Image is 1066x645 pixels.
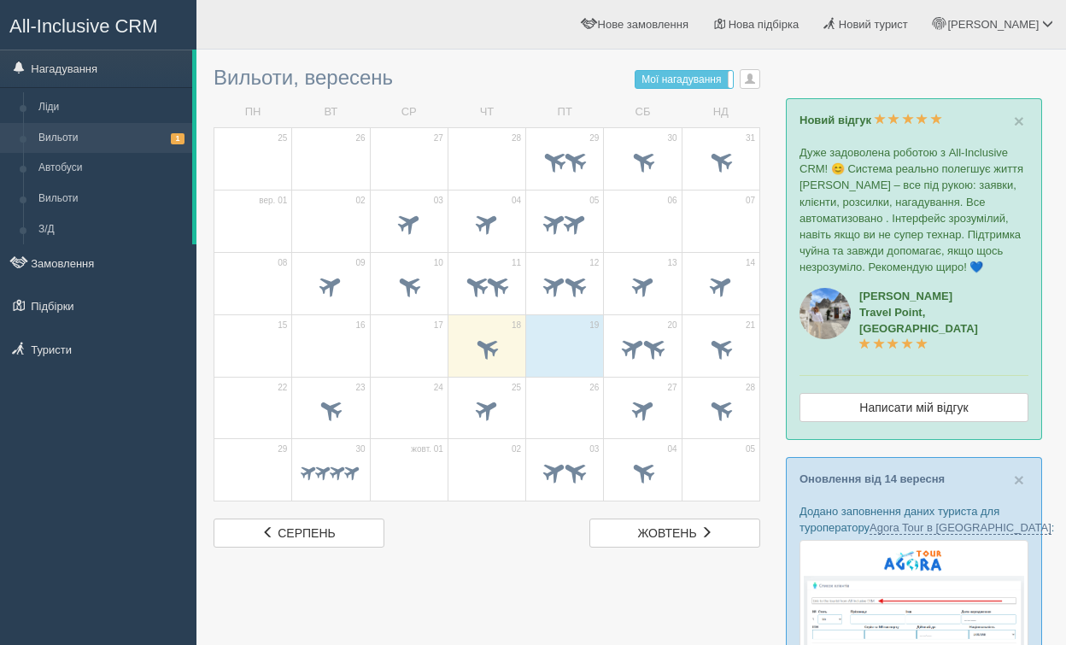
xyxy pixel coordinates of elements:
[278,526,335,540] span: серпень
[799,503,1028,536] p: Додано заповнення даних туриста для туроператору :
[598,18,688,31] span: Нове замовлення
[434,195,443,207] span: 03
[799,144,1028,275] p: Дуже задоволена роботою з All-Inclusive CRM! 😊 Система реально полегшує життя [PERSON_NAME] – все...
[729,18,799,31] span: Нова підбірка
[589,382,599,394] span: 26
[512,257,521,269] span: 11
[668,132,677,144] span: 30
[526,97,604,127] td: ПТ
[434,320,443,331] span: 17
[641,73,721,85] span: Мої нагадування
[746,382,755,394] span: 28
[512,320,521,331] span: 18
[799,393,1028,422] a: Написати мій відгук
[859,290,978,351] a: [PERSON_NAME]Travel Point, [GEOGRAPHIC_DATA]
[589,132,599,144] span: 29
[512,132,521,144] span: 28
[589,320,599,331] span: 19
[746,443,755,455] span: 05
[259,195,287,207] span: вер. 01
[746,320,755,331] span: 21
[448,97,525,127] td: ЧТ
[1014,471,1024,489] button: Close
[292,97,370,127] td: ВТ
[278,257,287,269] span: 08
[434,132,443,144] span: 27
[746,132,755,144] span: 31
[355,320,365,331] span: 16
[668,382,677,394] span: 27
[278,320,287,331] span: 15
[31,92,192,123] a: Ліди
[355,382,365,394] span: 23
[278,382,287,394] span: 22
[604,97,682,127] td: СБ
[171,133,184,144] span: 1
[799,472,945,485] a: Оновлення від 14 вересня
[214,67,760,89] h3: Вильоти, вересень
[746,195,755,207] span: 07
[870,521,1051,535] a: Agora Tour в [GEOGRAPHIC_DATA]
[668,443,677,455] span: 04
[355,443,365,455] span: 30
[512,382,521,394] span: 25
[638,526,697,540] span: жовтень
[278,443,287,455] span: 29
[799,114,942,126] a: Новий відгук
[1014,470,1024,490] span: ×
[682,97,759,127] td: НД
[31,153,192,184] a: Автобуси
[589,195,599,207] span: 05
[31,214,192,245] a: З/Д
[434,382,443,394] span: 24
[668,257,677,269] span: 13
[214,97,292,127] td: ПН
[589,519,760,548] a: жовтень
[589,443,599,455] span: 03
[355,132,365,144] span: 26
[31,184,192,214] a: Вильоти
[512,443,521,455] span: 02
[355,195,365,207] span: 02
[434,257,443,269] span: 10
[668,195,677,207] span: 06
[214,519,384,548] a: серпень
[839,18,908,31] span: Новий турист
[1,1,196,48] a: All-Inclusive CRM
[668,320,677,331] span: 20
[411,443,443,455] span: жовт. 01
[947,18,1039,31] span: [PERSON_NAME]
[9,15,158,37] span: All-Inclusive CRM
[278,132,287,144] span: 25
[370,97,448,127] td: СР
[589,257,599,269] span: 12
[746,257,755,269] span: 14
[355,257,365,269] span: 09
[31,123,192,154] a: Вильоти1
[512,195,521,207] span: 04
[1014,111,1024,131] span: ×
[1014,112,1024,130] button: Close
